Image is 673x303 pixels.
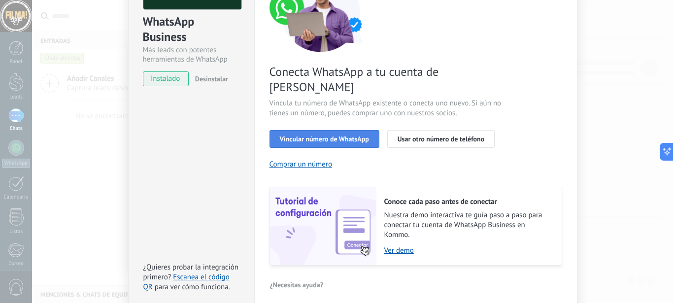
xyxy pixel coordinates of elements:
span: para ver cómo funciona. [155,282,230,292]
span: ¿Necesitas ayuda? [270,281,324,288]
span: Desinstalar [195,74,228,83]
a: Escanea el código QR [143,272,230,292]
button: Usar otro número de teléfono [387,130,495,148]
a: Ver demo [384,246,552,255]
span: instalado [143,71,188,86]
div: WhatsApp Business [143,14,240,45]
button: Desinstalar [191,71,228,86]
span: Vincular número de WhatsApp [280,135,369,142]
span: Usar otro número de teléfono [398,135,484,142]
button: Vincular número de WhatsApp [269,130,379,148]
span: Vincula tu número de WhatsApp existente o conecta uno nuevo. Si aún no tienes un número, puedes c... [269,99,504,118]
span: ¿Quieres probar la integración primero? [143,263,239,282]
button: Comprar un número [269,160,333,169]
span: Nuestra demo interactiva te guía paso a paso para conectar tu cuenta de WhatsApp Business en Kommo. [384,210,552,240]
button: ¿Necesitas ayuda? [269,277,324,292]
span: Conecta WhatsApp a tu cuenta de [PERSON_NAME] [269,64,504,95]
h2: Conoce cada paso antes de conectar [384,197,552,206]
div: Más leads con potentes herramientas de WhatsApp [143,45,240,64]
